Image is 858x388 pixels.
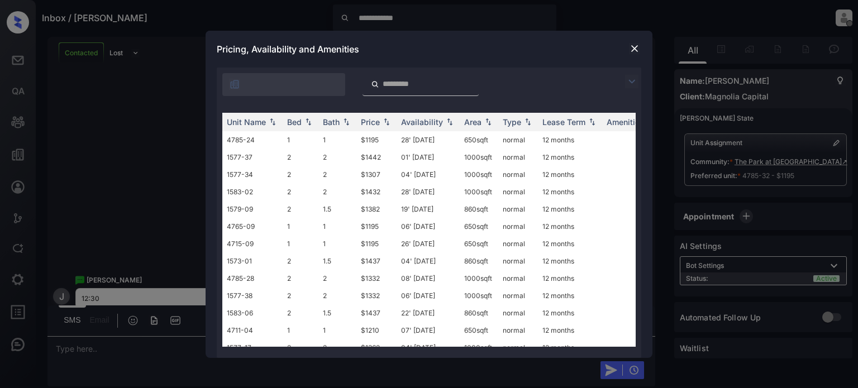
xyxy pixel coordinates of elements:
td: 1.5 [318,304,356,322]
div: Availability [401,117,443,127]
td: normal [498,339,538,356]
td: 04' [DATE] [397,252,460,270]
img: sorting [381,118,392,126]
div: Area [464,117,482,127]
td: 1000 sqft [460,166,498,183]
td: 12 months [538,183,602,200]
td: 28' [DATE] [397,131,460,149]
div: Price [361,117,380,127]
td: 4765-09 [222,218,283,235]
td: 1000 sqft [460,270,498,287]
img: close [629,43,640,54]
td: normal [498,287,538,304]
td: 1577-38 [222,287,283,304]
td: 08' [DATE] [397,270,460,287]
td: normal [498,270,538,287]
td: 4785-24 [222,131,283,149]
td: 12 months [538,322,602,339]
td: 2 [318,287,356,304]
td: 06' [DATE] [397,218,460,235]
td: 2 [283,149,318,166]
td: 1000 sqft [460,339,498,356]
td: 1 [283,235,318,252]
td: 860 sqft [460,252,498,270]
td: 1 [318,322,356,339]
td: normal [498,252,538,270]
td: 2 [283,287,318,304]
td: 1577-34 [222,166,283,183]
td: 650 sqft [460,218,498,235]
td: 2 [318,183,356,200]
td: 2 [318,166,356,183]
td: 06' [DATE] [397,287,460,304]
div: Bed [287,117,302,127]
td: 12 months [538,339,602,356]
td: 650 sqft [460,131,498,149]
img: sorting [587,118,598,126]
td: 4711-04 [222,322,283,339]
td: 12 months [538,166,602,183]
td: 12 months [538,235,602,252]
td: 2 [283,270,318,287]
img: sorting [341,118,352,126]
td: 1 [318,131,356,149]
div: Type [503,117,521,127]
td: $1332 [356,287,397,304]
td: 2 [283,304,318,322]
td: 26' [DATE] [397,235,460,252]
td: 1577-37 [222,149,283,166]
img: sorting [303,118,314,126]
td: 1577-17 [222,339,283,356]
td: 04' [DATE] [397,166,460,183]
td: 4785-28 [222,270,283,287]
td: 22' [DATE] [397,304,460,322]
td: $1362 [356,339,397,356]
td: 2 [318,149,356,166]
td: 2 [283,166,318,183]
td: 2 [283,200,318,218]
td: normal [498,183,538,200]
td: $1195 [356,131,397,149]
td: 12 months [538,270,602,287]
td: 1579-09 [222,200,283,218]
td: normal [498,322,538,339]
td: 1 [318,218,356,235]
td: $1307 [356,166,397,183]
td: 2 [318,339,356,356]
img: icon-zuma [229,79,240,90]
td: $1432 [356,183,397,200]
td: 4715-09 [222,235,283,252]
td: 12 months [538,287,602,304]
div: Amenities [607,117,644,127]
td: normal [498,304,538,322]
td: 12 months [538,149,602,166]
div: Bath [323,117,340,127]
td: 1 [318,235,356,252]
td: $1210 [356,322,397,339]
img: sorting [444,118,455,126]
td: 28' [DATE] [397,183,460,200]
td: normal [498,166,538,183]
td: 1583-02 [222,183,283,200]
td: 1000 sqft [460,183,498,200]
td: 12 months [538,200,602,218]
td: 1 [283,131,318,149]
td: 860 sqft [460,304,498,322]
td: 1573-01 [222,252,283,270]
td: 2 [318,270,356,287]
td: $1195 [356,218,397,235]
td: 1000 sqft [460,287,498,304]
td: 2 [283,252,318,270]
td: 650 sqft [460,322,498,339]
td: 01' [DATE] [397,149,460,166]
td: 1 [283,218,318,235]
td: 12 months [538,131,602,149]
img: icon-zuma [625,75,638,88]
td: normal [498,131,538,149]
td: 1583-06 [222,304,283,322]
td: $1195 [356,235,397,252]
td: $1437 [356,252,397,270]
td: 12 months [538,304,602,322]
td: 12 months [538,252,602,270]
td: $1442 [356,149,397,166]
